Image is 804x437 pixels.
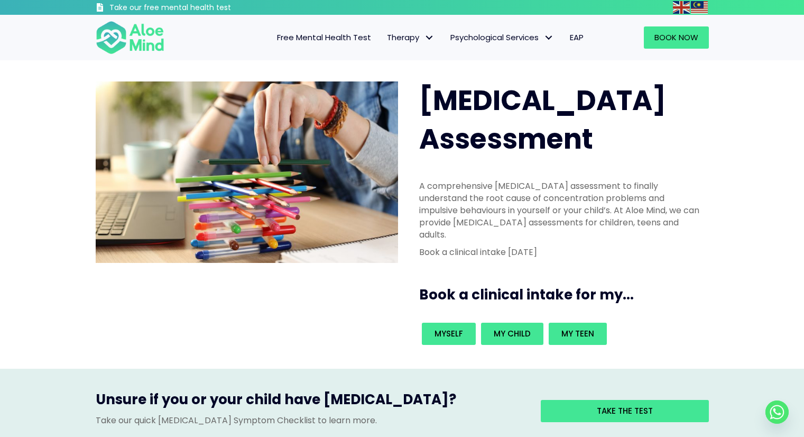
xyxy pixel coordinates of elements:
span: Myself [435,328,463,339]
nav: Menu [178,26,592,49]
a: Take our free mental health test [96,3,288,15]
img: ADHD photo [96,81,398,263]
span: [MEDICAL_DATA] Assessment [419,81,666,158]
a: My child [481,323,543,345]
span: Book Now [654,32,698,43]
a: TherapyTherapy: submenu [379,26,442,49]
span: Therapy: submenu [422,30,437,45]
span: Free Mental Health Test [277,32,371,43]
h3: Unsure if you or your child have [MEDICAL_DATA]? [96,390,525,414]
span: Take the test [597,405,653,416]
a: EAP [562,26,592,49]
a: Psychological ServicesPsychological Services: submenu [442,26,562,49]
a: English [673,1,691,13]
a: Whatsapp [765,400,789,424]
p: A comprehensive [MEDICAL_DATA] assessment to finally understand the root cause of concentration p... [419,180,703,241]
h3: Book a clinical intake for my... [419,285,713,304]
a: Free Mental Health Test [269,26,379,49]
img: ms [691,1,708,14]
div: Book an intake for my... [419,320,703,348]
img: en [673,1,690,14]
span: Therapy [387,32,435,43]
img: Aloe mind Logo [96,20,164,55]
p: Book a clinical intake [DATE] [419,246,703,258]
span: My child [494,328,531,339]
a: Malay [691,1,709,13]
span: My teen [561,328,594,339]
a: Take the test [541,400,709,422]
span: EAP [570,32,584,43]
a: My teen [549,323,607,345]
p: Take our quick [MEDICAL_DATA] Symptom Checklist to learn more. [96,414,525,426]
span: Psychological Services: submenu [541,30,557,45]
a: Myself [422,323,476,345]
span: Psychological Services [450,32,554,43]
h3: Take our free mental health test [109,3,288,13]
a: Book Now [644,26,709,49]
